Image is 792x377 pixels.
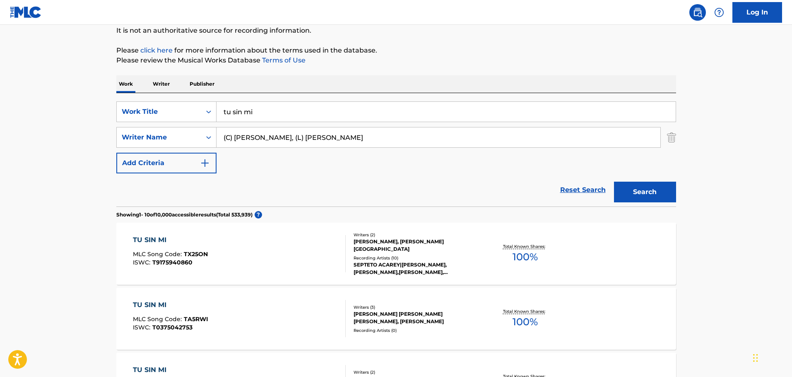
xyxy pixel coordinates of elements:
[354,310,479,325] div: [PERSON_NAME] [PERSON_NAME] [PERSON_NAME], [PERSON_NAME]
[354,327,479,334] div: Recording Artists ( 0 )
[200,158,210,168] img: 9d2ae6d4665cec9f34b9.svg
[133,300,208,310] div: TU SIN MI
[184,315,208,323] span: TA5RWI
[116,26,676,36] p: It is not an authoritative source for recording information.
[152,324,193,331] span: T0375042753
[140,46,173,54] a: click here
[133,315,184,323] span: MLC Song Code :
[693,7,703,17] img: search
[513,250,538,264] span: 100 %
[184,250,208,258] span: TX25ON
[116,211,253,219] p: Showing 1 - 10 of 10,000 accessible results (Total 533,939 )
[513,315,538,329] span: 100 %
[122,107,196,117] div: Work Title
[116,288,676,350] a: TU SIN MIMLC Song Code:TA5RWIISWC:T0375042753Writers (3)[PERSON_NAME] [PERSON_NAME] [PERSON_NAME]...
[122,132,196,142] div: Writer Name
[133,365,205,375] div: TU SIN MI
[133,324,152,331] span: ISWC :
[133,250,184,258] span: MLC Song Code :
[116,153,217,173] button: Add Criteria
[152,259,193,266] span: T9175940860
[751,337,792,377] iframe: Chat Widget
[711,4,727,21] div: Help
[689,4,706,21] a: Public Search
[116,46,676,55] p: Please for more information about the terms used in the database.
[116,223,676,285] a: TU SIN MIMLC Song Code:TX25ONISWC:T9175940860Writers (2)[PERSON_NAME], [PERSON_NAME][GEOGRAPHIC_D...
[150,75,172,93] p: Writer
[714,7,724,17] img: help
[503,308,547,315] p: Total Known Shares:
[116,55,676,65] p: Please review the Musical Works Database
[133,259,152,266] span: ISWC :
[354,232,479,238] div: Writers ( 2 )
[503,243,547,250] p: Total Known Shares:
[10,6,42,18] img: MLC Logo
[133,235,208,245] div: TU SIN MI
[667,127,676,148] img: Delete Criterion
[354,304,479,310] div: Writers ( 3 )
[116,101,676,207] form: Search Form
[260,56,306,64] a: Terms of Use
[354,369,479,375] div: Writers ( 2 )
[556,181,610,199] a: Reset Search
[732,2,782,23] a: Log In
[614,182,676,202] button: Search
[354,261,479,276] div: SEPTETO ACAREY|[PERSON_NAME], [PERSON_NAME],[PERSON_NAME], [PERSON_NAME] & [PERSON_NAME], [PERSON...
[116,75,135,93] p: Work
[187,75,217,93] p: Publisher
[354,238,479,253] div: [PERSON_NAME], [PERSON_NAME][GEOGRAPHIC_DATA]
[753,346,758,370] div: Drag
[354,255,479,261] div: Recording Artists ( 10 )
[255,211,262,219] span: ?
